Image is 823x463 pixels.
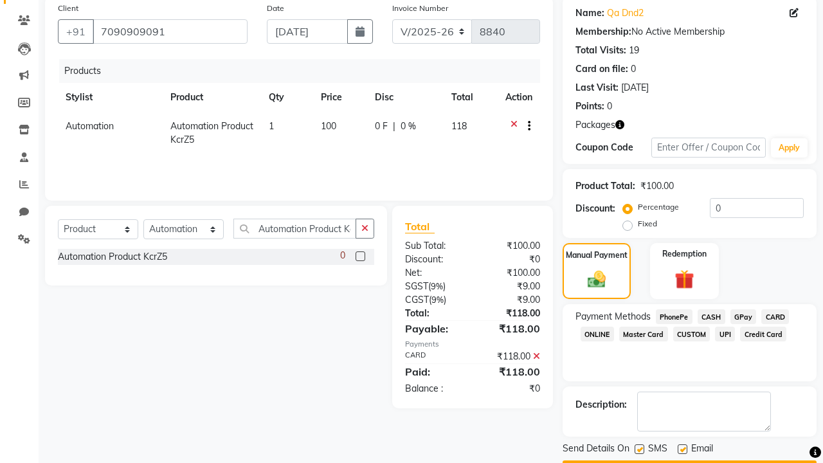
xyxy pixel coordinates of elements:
[575,62,628,76] div: Card on file:
[575,25,631,39] div: Membership:
[392,3,448,14] label: Invoice Number
[451,120,467,132] span: 118
[575,179,635,193] div: Product Total:
[473,321,550,336] div: ₹118.00
[581,327,614,341] span: ONLINE
[473,364,550,379] div: ₹118.00
[473,382,550,395] div: ₹0
[771,138,808,158] button: Apply
[267,3,284,14] label: Date
[321,120,336,132] span: 100
[563,442,629,458] span: Send Details On
[444,83,498,112] th: Total
[233,219,356,239] input: Search or Scan
[395,321,473,336] div: Payable:
[405,294,429,305] span: CGST
[656,309,692,324] span: PhonePe
[395,350,473,363] div: CARD
[619,327,668,341] span: Master Card
[405,339,540,350] div: Payments
[631,62,636,76] div: 0
[473,293,550,307] div: ₹9.00
[629,44,639,57] div: 19
[730,309,757,324] span: GPay
[582,269,612,290] img: _cash.svg
[405,220,435,233] span: Total
[575,25,804,39] div: No Active Membership
[395,382,473,395] div: Balance :
[740,327,786,341] span: Credit Card
[761,309,789,324] span: CARD
[669,268,701,292] img: _gift.svg
[313,83,367,112] th: Price
[261,83,313,112] th: Qty
[473,350,550,363] div: ₹118.00
[607,6,644,20] a: Qa Dnd2
[340,249,345,262] span: 0
[58,19,94,44] button: +91
[170,120,253,145] span: Automation Product KcrZ5
[269,120,274,132] span: 1
[621,81,649,95] div: [DATE]
[575,398,627,412] div: Description:
[395,266,473,280] div: Net:
[473,280,550,293] div: ₹9.00
[473,307,550,320] div: ₹118.00
[367,83,443,112] th: Disc
[58,3,78,14] label: Client
[575,141,651,154] div: Coupon Code
[93,19,248,44] input: Search by Name/Mobile/Email/Code
[473,239,550,253] div: ₹100.00
[638,201,679,213] label: Percentage
[395,307,473,320] div: Total:
[395,239,473,253] div: Sub Total:
[401,120,416,133] span: 0 %
[393,120,395,133] span: |
[691,442,713,458] span: Email
[575,100,604,113] div: Points:
[566,250,628,261] label: Manual Payment
[473,266,550,280] div: ₹100.00
[375,120,388,133] span: 0 F
[662,248,707,260] label: Redemption
[395,293,473,307] div: ( )
[638,218,657,230] label: Fixed
[66,120,114,132] span: Automation
[715,327,735,341] span: UPI
[431,295,444,305] span: 9%
[395,364,473,379] div: Paid:
[498,83,540,112] th: Action
[575,202,615,215] div: Discount:
[651,138,766,158] input: Enter Offer / Coupon Code
[673,327,710,341] span: CUSTOM
[163,83,262,112] th: Product
[58,250,167,264] div: Automation Product KcrZ5
[405,280,428,292] span: SGST
[575,81,619,95] div: Last Visit:
[431,281,443,291] span: 9%
[575,44,626,57] div: Total Visits:
[648,442,667,458] span: SMS
[698,309,725,324] span: CASH
[59,59,550,83] div: Products
[473,253,550,266] div: ₹0
[395,253,473,266] div: Discount:
[575,310,651,323] span: Payment Methods
[395,280,473,293] div: ( )
[575,6,604,20] div: Name:
[575,118,615,132] span: Packages
[607,100,612,113] div: 0
[58,83,163,112] th: Stylist
[640,179,674,193] div: ₹100.00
